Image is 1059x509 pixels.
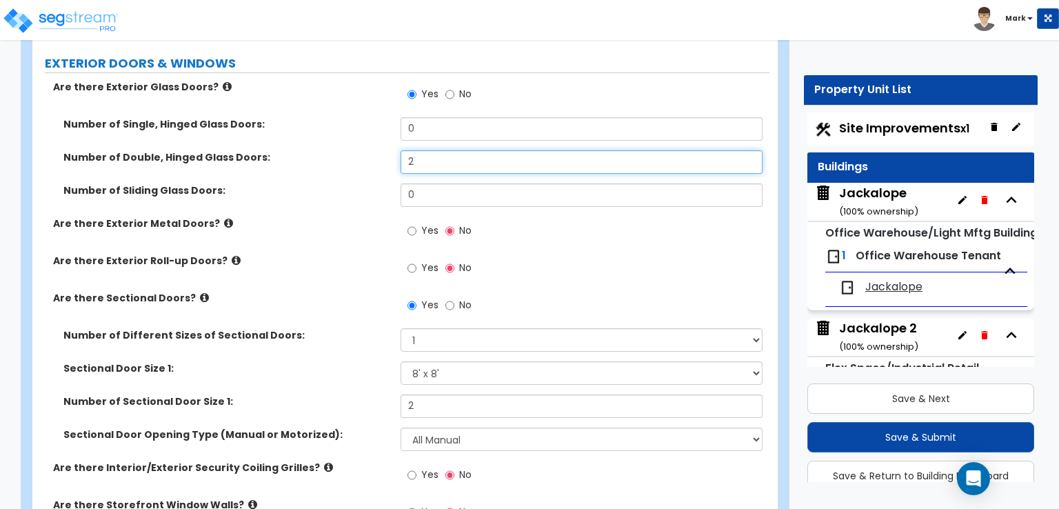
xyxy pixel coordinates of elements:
input: No [445,223,454,239]
img: building.svg [814,184,832,202]
label: Sectional Door Opening Type (Manual or Motorized): [63,428,390,441]
small: Office Warehouse/Light Mftg Building [825,225,1038,241]
label: Are there Exterior Glass Doors? [53,80,390,94]
img: door.png [825,248,842,265]
i: click for more info! [324,462,333,472]
label: EXTERIOR DOORS & WINDOWS [45,54,769,72]
small: x1 [960,121,969,136]
label: Number of Double, Hinged Glass Doors: [63,150,390,164]
i: click for more info! [223,81,232,92]
div: Jackalope [839,184,918,219]
img: avatar.png [972,7,996,31]
label: Are there Sectional Doors? [53,291,390,305]
span: Office Warehouse Tenant [856,248,1001,263]
button: Save & Next [807,383,1034,414]
span: No [459,468,472,481]
input: No [445,468,454,483]
span: Yes [421,298,438,312]
input: No [445,87,454,102]
span: Jackalope 2 [814,319,918,355]
span: Jackalope [814,184,918,219]
small: ( 100 % ownership) [839,340,918,353]
span: No [459,298,472,312]
i: click for more info! [232,255,241,266]
div: Buildings [818,159,1024,175]
label: Number of Different Sizes of Sectional Doors: [63,328,390,342]
span: No [459,223,472,237]
div: Jackalope 2 [839,319,918,355]
input: No [445,261,454,276]
input: Yes [407,261,416,276]
span: Jackalope [865,279,922,295]
label: Are there Exterior Roll-up Doors? [53,254,390,268]
span: Yes [421,223,438,237]
span: Yes [421,87,438,101]
input: Yes [407,87,416,102]
label: Are there Exterior Metal Doors? [53,217,390,230]
i: click for more info! [200,292,209,303]
small: Flex Space/Industrial Retail [825,360,979,376]
span: Yes [421,468,438,481]
label: Number of Sectional Door Size 1: [63,395,390,408]
label: Sectional Door Size 1: [63,361,390,375]
span: No [459,87,472,101]
button: Save & Return to Building Dashboard [807,461,1034,491]
input: Yes [407,223,416,239]
b: Mark [1005,13,1026,23]
input: Yes [407,468,416,483]
label: Number of Sliding Glass Doors: [63,183,390,197]
i: click for more info! [224,218,233,228]
img: Construction.png [814,121,832,139]
label: Are there Interior/Exterior Security Coiling Grilles? [53,461,390,475]
small: ( 100 % ownership) [839,205,918,218]
div: Open Intercom Messenger [957,462,990,495]
img: building.svg [814,319,832,337]
span: 1 [842,248,846,263]
input: No [445,298,454,313]
span: Yes [421,261,438,275]
img: door.png [839,279,856,296]
input: Yes [407,298,416,313]
span: No [459,261,472,275]
img: logo_pro_r.png [2,7,119,34]
span: Site Improvements [839,119,969,137]
button: Save & Submit [807,422,1034,452]
label: Number of Single, Hinged Glass Doors: [63,117,390,131]
div: Property Unit List [814,82,1027,98]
